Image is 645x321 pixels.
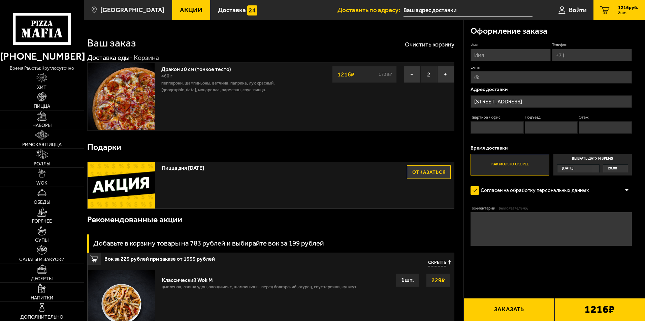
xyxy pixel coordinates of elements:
span: Салаты и закуски [19,257,65,262]
label: Подъезд [525,115,578,120]
div: Классический Wok M [162,274,357,283]
span: Римская пицца [22,142,62,147]
div: 1 шт. [396,274,419,287]
span: Скрыть [428,260,446,266]
img: 15daf4d41897b9f0e9f617042186c801.svg [247,5,257,15]
label: Как можно скорее [471,154,549,175]
h1: Ваш заказ [87,38,136,49]
p: цыпленок, лапша удон, овощи микс, шампиньоны, перец болгарский, огурец, соус терияки, кунжут. [162,284,357,294]
button: + [437,66,454,83]
span: 20:00 [608,165,617,172]
span: [GEOGRAPHIC_DATA] [100,7,164,13]
span: Напитки [31,296,53,300]
h3: Добавьте в корзину товары на 783 рублей и выбирайте вок за 199 рублей [93,240,324,247]
button: Скрыть [428,260,451,266]
span: Роллы [34,162,50,166]
label: Согласен на обработку персональных данных [471,184,596,197]
input: Имя [471,49,550,61]
p: пепперони, шампиньоны, ветчина, паприка, лук красный, [GEOGRAPHIC_DATA], моцарелла, пармезан, соу... [161,80,311,93]
span: Десерты [31,277,53,281]
p: Адрес доставки [471,87,632,92]
a: Дракон 30 см (тонкое тесто) [161,64,238,72]
div: Корзина [134,54,159,62]
span: Горячее [32,219,52,224]
strong: 1216 ₽ [336,68,356,81]
span: Пицца [34,104,50,109]
span: Супы [35,238,49,243]
span: Доставить по адресу: [337,7,404,13]
label: Комментарий [471,205,632,211]
button: − [404,66,420,83]
span: 460 г [161,73,172,79]
a: Доставка еды- [87,54,133,62]
s: 1738 ₽ [378,72,393,77]
span: Акции [180,7,202,13]
span: WOK [36,181,47,186]
label: Этаж [579,115,632,120]
button: Очистить корзину [405,41,454,47]
input: Ваш адрес доставки [404,4,533,17]
span: (необязательно) [499,205,528,211]
h3: Оформление заказа [471,27,547,35]
span: 2 [420,66,437,83]
span: Наборы [32,123,52,128]
span: Доставка [218,7,246,13]
span: Обеды [34,200,50,205]
label: Телефон [552,42,632,48]
span: Войти [569,7,587,13]
p: Время доставки [471,146,632,151]
h3: Подарки [87,143,121,152]
span: Хит [37,85,46,90]
span: Дополнительно [20,315,63,320]
label: E-mail [471,65,632,70]
button: Отказаться [407,165,451,179]
span: Пицца дня [DATE] [162,162,382,171]
label: Имя [471,42,550,48]
input: @ [471,71,632,84]
h3: Рекомендованные акции [87,216,182,224]
input: +7 ( [552,49,632,61]
label: Квартира / офис [471,115,523,120]
span: 2 шт. [618,11,638,15]
label: Выбрать дату и время [553,154,632,175]
span: 1216 руб. [618,5,638,10]
span: [DATE] [562,165,574,172]
b: 1216 ₽ [584,304,615,315]
strong: 229 ₽ [430,274,447,287]
button: Заказать [463,298,554,321]
span: Вок за 229 рублей при заказе от 1999 рублей [104,253,324,262]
